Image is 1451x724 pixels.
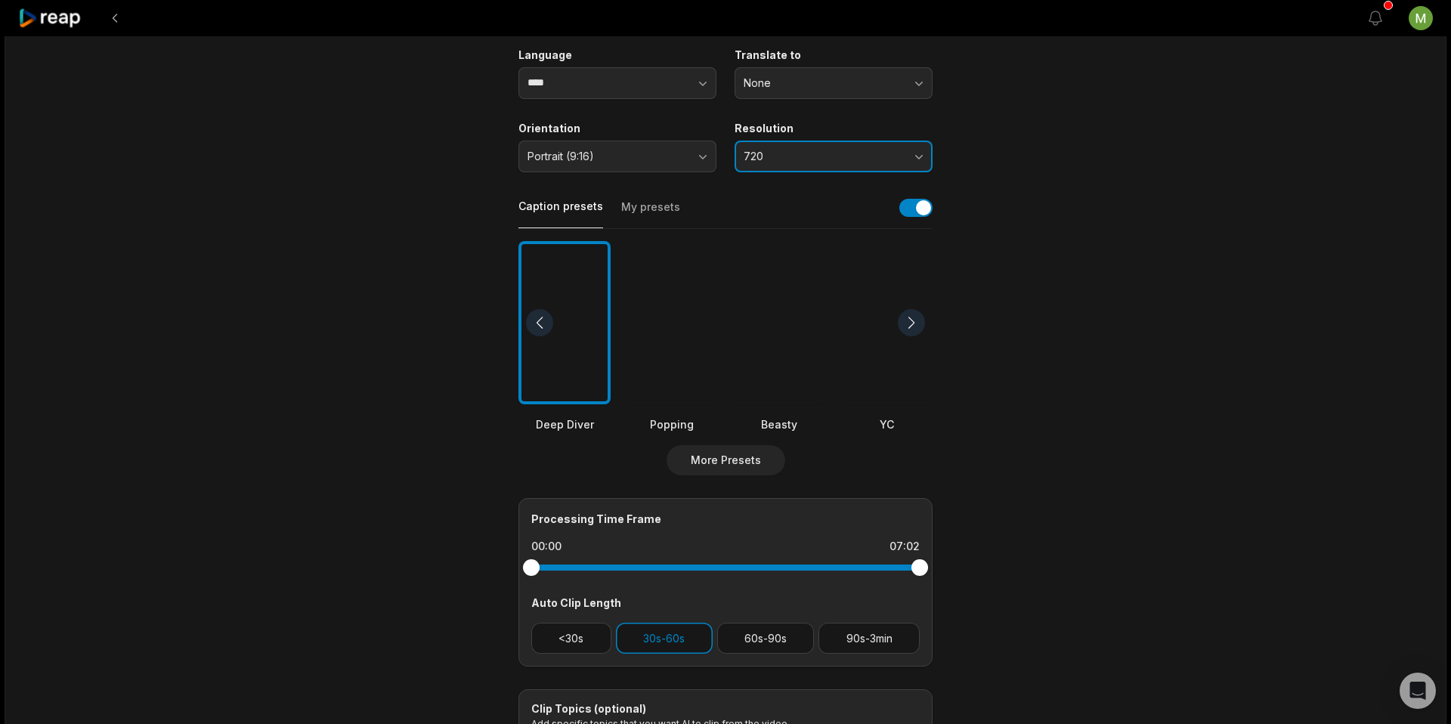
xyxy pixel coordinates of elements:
div: Auto Clip Length [531,595,920,611]
button: Portrait (9:16) [518,141,716,172]
button: 60s-90s [717,623,815,654]
label: Resolution [735,122,933,135]
div: Deep Diver [518,416,611,432]
button: 90s-3min [818,623,920,654]
button: 720 [735,141,933,172]
div: Clip Topics (optional) [531,702,920,716]
div: 00:00 [531,539,562,554]
div: Processing Time Frame [531,511,920,527]
button: My presets [621,200,680,228]
span: Portrait (9:16) [527,150,686,163]
button: Caption presets [518,199,603,228]
div: Beasty [733,416,825,432]
button: None [735,67,933,99]
label: Orientation [518,122,716,135]
span: None [744,76,902,90]
div: Popping [626,416,718,432]
div: YC [840,416,933,432]
button: <30s [531,623,611,654]
button: More Presets [667,445,785,475]
div: Open Intercom Messenger [1400,673,1436,709]
label: Language [518,48,716,62]
span: 720 [744,150,902,163]
div: 07:02 [889,539,920,554]
label: Translate to [735,48,933,62]
button: 30s-60s [616,623,713,654]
